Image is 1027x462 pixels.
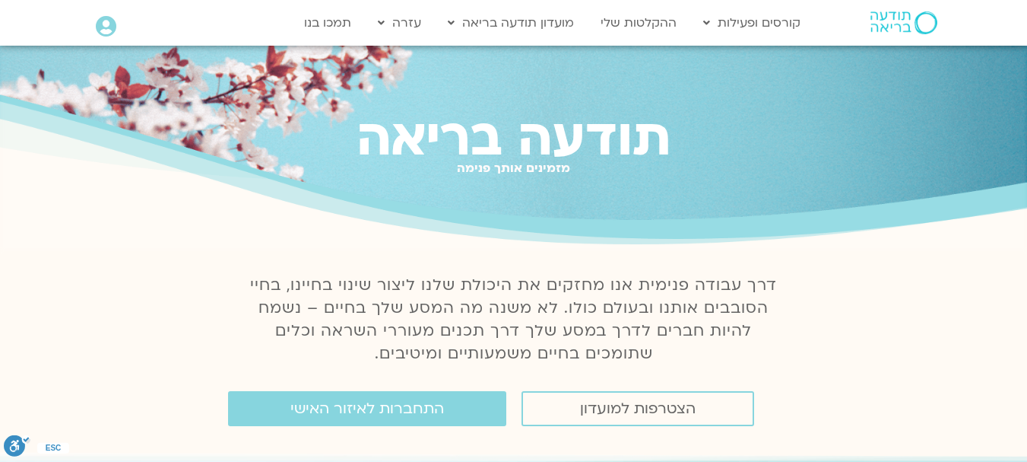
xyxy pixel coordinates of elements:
a: מועדון תודעה בריאה [440,8,582,37]
a: ההקלטות שלי [593,8,684,37]
a: תמכו בנו [296,8,359,37]
p: דרך עבודה פנימית אנו מחזקים את היכולת שלנו ליצור שינוי בחיינו, בחיי הסובבים אותנו ובעולם כולו. לא... [242,274,786,365]
a: עזרה [370,8,429,37]
a: התחברות לאיזור האישי [228,391,506,426]
a: הצטרפות למועדון [521,391,754,426]
span: התחברות לאיזור האישי [290,400,444,417]
a: קורסים ופעילות [696,8,808,37]
span: הצטרפות למועדון [580,400,696,417]
img: תודעה בריאה [870,11,937,34]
